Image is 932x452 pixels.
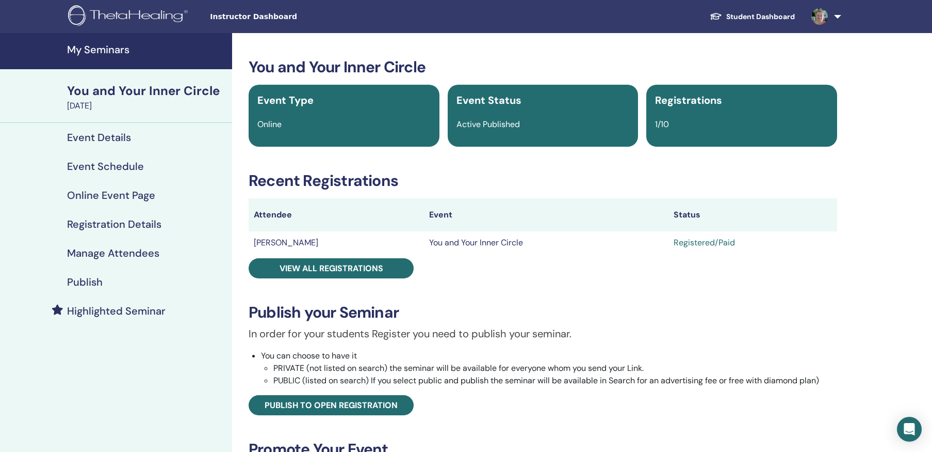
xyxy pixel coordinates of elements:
h4: Registration Details [67,218,161,230]
li: You can choose to have it [261,350,837,387]
h4: My Seminars [67,43,226,56]
span: View all registrations [280,263,383,274]
a: Publish to open registration [249,395,414,415]
h3: You and Your Inner Circle [249,58,837,76]
a: Student Dashboard [701,7,803,26]
a: View all registrations [249,258,414,278]
img: graduation-cap-white.svg [710,12,722,21]
li: PUBLIC (listed on search) If you select public and publish the seminar will be available in Searc... [273,375,837,387]
span: Online [257,119,282,130]
h4: Publish [67,276,103,288]
span: Instructor Dashboard [210,11,365,22]
td: [PERSON_NAME] [249,231,424,254]
h4: Event Details [67,131,131,144]
span: Active Published [456,119,520,130]
img: default.png [811,8,828,25]
td: You and Your Inner Circle [424,231,668,254]
img: logo.png [68,5,191,28]
span: Publish to open registration [265,400,398,411]
h4: Manage Attendees [67,247,159,259]
span: Event Status [456,93,521,107]
span: Registrations [655,93,722,107]
div: You and Your Inner Circle [67,82,226,100]
th: Attendee [249,198,424,231]
div: Registered/Paid [674,237,831,249]
p: In order for your students Register you need to publish your seminar. [249,326,837,341]
span: Event Type [257,93,314,107]
li: PRIVATE (not listed on search) the seminar will be available for everyone whom you send your Link. [273,362,837,375]
th: Event [424,198,668,231]
th: Status [668,198,837,231]
h4: Online Event Page [67,189,155,201]
a: You and Your Inner Circle[DATE] [61,82,232,112]
h4: Highlighted Seminar [67,305,166,317]
div: Open Intercom Messenger [897,417,922,442]
span: 1/10 [655,119,669,130]
h4: Event Schedule [67,160,144,173]
h3: Recent Registrations [249,172,837,190]
div: [DATE] [67,100,226,112]
h3: Publish your Seminar [249,303,837,322]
